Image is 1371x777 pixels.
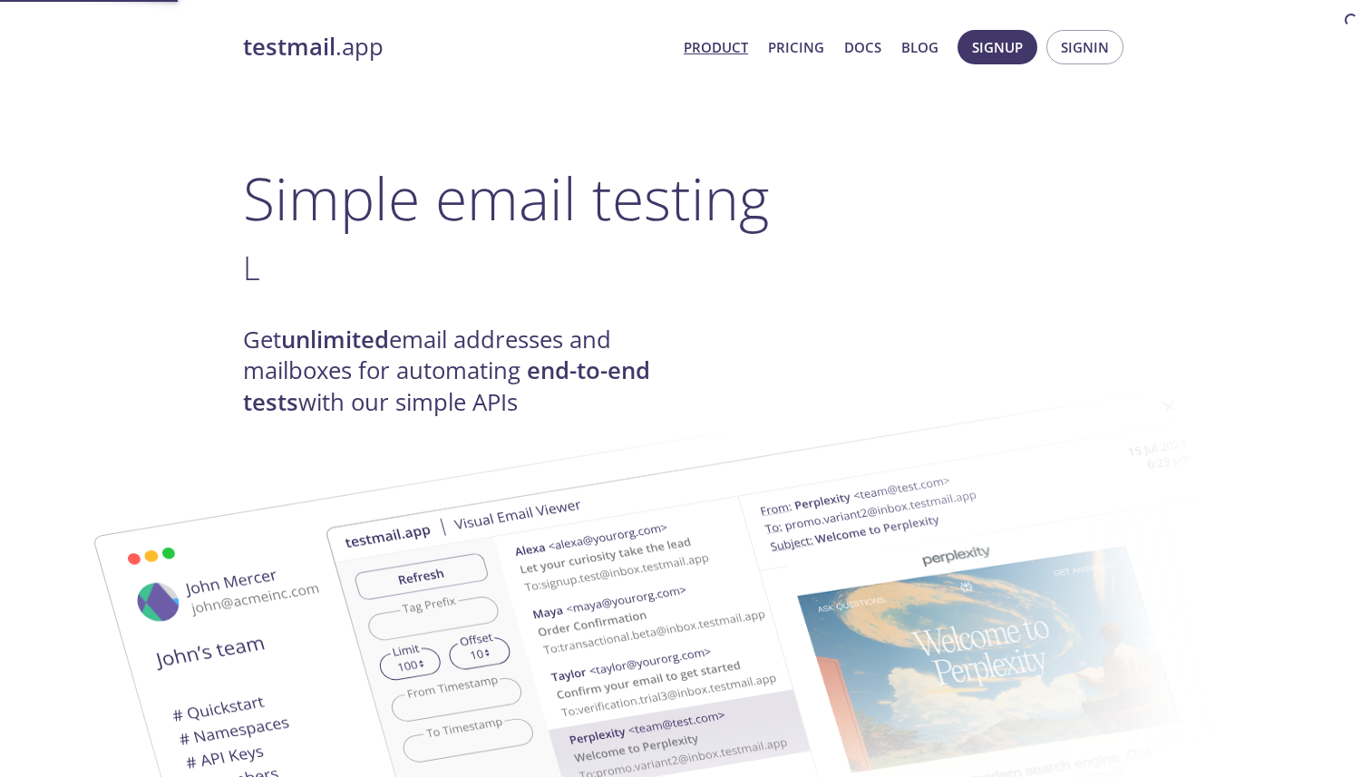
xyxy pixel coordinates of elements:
a: Pricing [768,35,824,59]
span: L [243,245,260,290]
button: Signup [958,30,1037,64]
h4: Get email addresses and mailboxes for automating with our simple APIs [243,325,685,418]
span: Signin [1061,35,1109,59]
a: Product [684,35,748,59]
strong: testmail [243,31,335,63]
a: testmail.app [243,32,669,63]
h1: Simple email testing [243,163,1128,233]
button: Signin [1046,30,1123,64]
a: Blog [901,35,938,59]
span: Signup [972,35,1023,59]
strong: unlimited [281,324,389,355]
a: Docs [844,35,881,59]
strong: end-to-end tests [243,355,650,417]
